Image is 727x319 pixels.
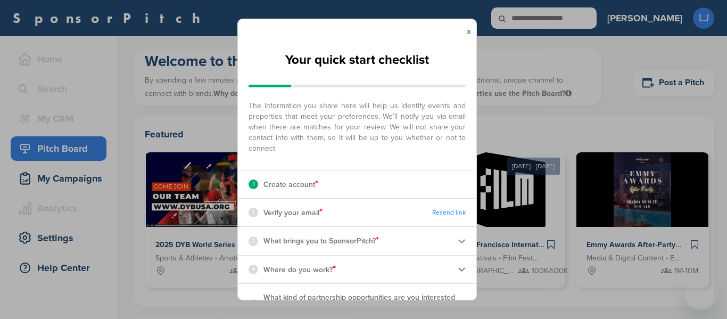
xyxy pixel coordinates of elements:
[467,26,471,37] a: x
[249,236,258,246] div: 3
[263,206,323,219] p: Verify your email
[285,48,429,72] h2: Your quick start checklist
[432,209,466,217] a: Resend link
[249,95,466,154] span: The information you share here will help us identify events and properties that meet your prefere...
[249,299,258,309] div: 5
[249,179,258,189] div: 1
[263,263,336,276] p: Where do you work?
[684,276,718,310] iframe: Button to launch messaging window
[263,234,379,248] p: What brings you to SponsorPitch?
[263,177,318,191] p: Create account
[263,291,458,317] p: What kind of partnership opportunities are you interested in for your first campaign?
[458,265,466,273] img: Checklist arrow 2
[458,237,466,245] img: Checklist arrow 2
[249,208,258,217] div: 2
[249,265,258,274] div: 4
